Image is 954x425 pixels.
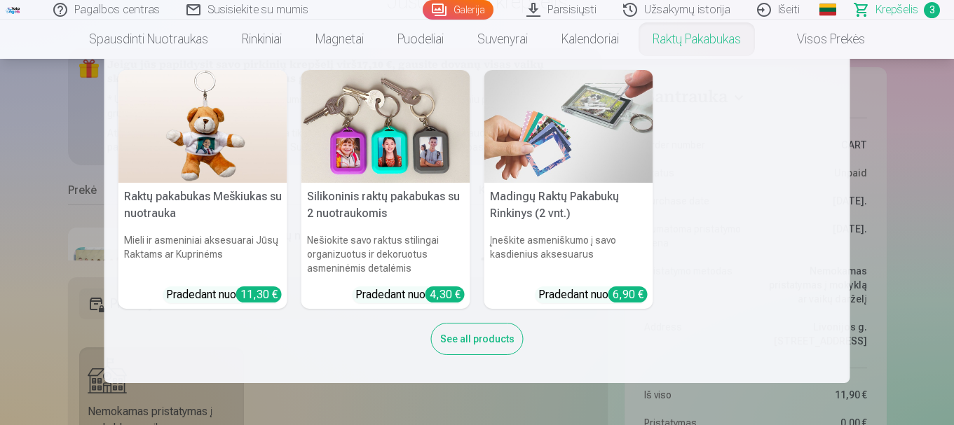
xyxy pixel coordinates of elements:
[301,183,470,228] h5: Silikoninis raktų pakabukas su 2 nuotraukomis
[118,70,287,309] a: Raktų pakabukas Meškiukas su nuotraukaRaktų pakabukas Meškiukas su nuotraukaMieli ir asmeniniai a...
[72,20,225,59] a: Spausdinti nuotraukas
[225,20,299,59] a: Rinkiniai
[431,330,524,345] a: See all products
[301,228,470,281] h6: Nešiokite savo raktus stilingai organizuotus ir dekoruotus asmeninėmis detalėmis
[484,70,653,183] img: Madingų Raktų Pakabukų Rinkinys (2 vnt.)
[875,1,918,18] span: Krepšelis
[538,286,648,303] div: Pradedant nuo
[425,286,465,302] div: 4,30 €
[484,70,653,309] a: Madingų Raktų Pakabukų Rinkinys (2 vnt.)Madingų Raktų Pakabukų Rinkinys (2 vnt.)Įneškite asmenišk...
[461,20,545,59] a: Suvenyrai
[484,228,653,281] h6: Įneškite asmeniškumo į savo kasdienius aksesuarus
[431,323,524,355] div: See all products
[299,20,381,59] a: Magnetai
[301,70,470,183] img: Silikoninis raktų pakabukas su 2 nuotraukomis
[6,6,21,14] img: /fa2
[484,183,653,228] h5: Madingų Raktų Pakabukų Rinkinys (2 vnt.)
[608,286,648,302] div: 6,90 €
[301,70,470,309] a: Silikoninis raktų pakabukas su 2 nuotraukomisSilikoninis raktų pakabukas su 2 nuotraukomisNešioki...
[166,286,282,303] div: Pradedant nuo
[545,20,636,59] a: Kalendoriai
[924,2,940,18] span: 3
[118,70,287,183] img: Raktų pakabukas Meškiukas su nuotrauka
[758,20,882,59] a: Visos prekės
[381,20,461,59] a: Puodeliai
[636,20,758,59] a: Raktų pakabukas
[236,286,282,302] div: 11,30 €
[118,228,287,281] h6: Mieli ir asmeniniai aksesuarai Jūsų Raktams ar Kuprinėms
[355,286,465,303] div: Pradedant nuo
[118,183,287,228] h5: Raktų pakabukas Meškiukas su nuotrauka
